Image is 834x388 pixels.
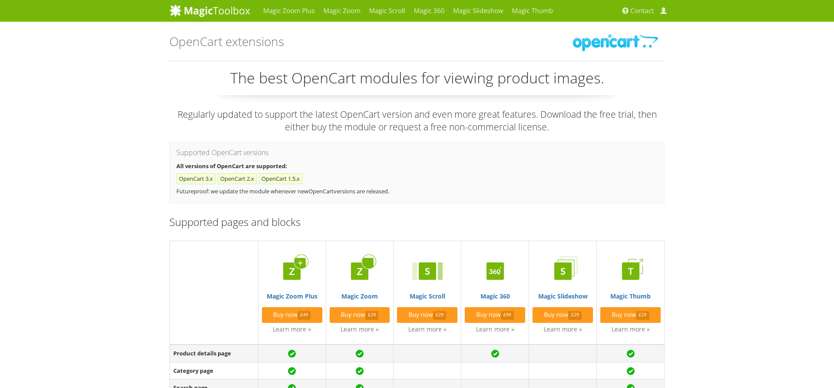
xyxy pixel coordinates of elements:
a: Buy now£29 [600,307,661,323]
td: Product details page [170,345,258,362]
li: OpenCart 1.5.x [259,173,302,184]
strong: All versions of OpenCart are supported: [176,162,287,170]
a: Learn more » [612,325,650,333]
a: Learn more » [341,325,379,333]
h3: Supported pages and blocks [169,216,665,228]
img: Magic Zoom [342,254,377,289]
a: Buy now£49 [262,307,322,323]
span: Contact [630,7,654,15]
span: £49 [298,311,311,319]
a: Buy now£99 [465,307,525,323]
span: £29 [365,311,379,319]
span: £29 [636,311,649,319]
a: Learn more » [544,325,582,333]
a: Learn more » [273,325,311,333]
a: Magic Thumb [600,254,661,300]
a: Magic Zoom Plus [262,254,322,300]
span: £99 [501,311,514,319]
a: Magic Scroll [397,254,457,300]
a: Learn more » [476,325,514,333]
img: Magic Thumb [613,254,648,289]
td: Category page [170,362,258,379]
a: Buy now£29 [330,307,390,323]
img: Magic Scroll [410,254,445,289]
a: Buy now£29 [397,307,457,323]
li: OpenCart 3.x [176,173,215,184]
img: Magic 360 [478,254,513,289]
img: Magic Slideshow [546,254,580,289]
p: Regularly updated to support the latest OpenCart version and even more great features. Download t... [169,108,665,134]
h1: OpenCart extensions [169,28,284,54]
a: Magic 360 [465,254,525,300]
a: Buy now£29 [533,307,593,323]
p: The best OpenCart modules for viewing product images. [169,68,665,95]
a: Learn more » [408,325,447,333]
p: Futureproof: we update the module whenever new versions are released. [176,186,658,196]
span: £29 [568,311,582,319]
a: Magic Slideshow [533,254,593,300]
a: OpenCart [308,187,334,195]
span: £29 [433,311,447,319]
img: MagicToolbox.com - Image tools for your website [169,4,250,17]
a: Magic Zoom [330,254,390,300]
h3: Supported OpenCart versions [176,149,658,157]
li: OpenCart 2.x [218,173,257,184]
img: Magic Zoom Plus [275,254,309,289]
